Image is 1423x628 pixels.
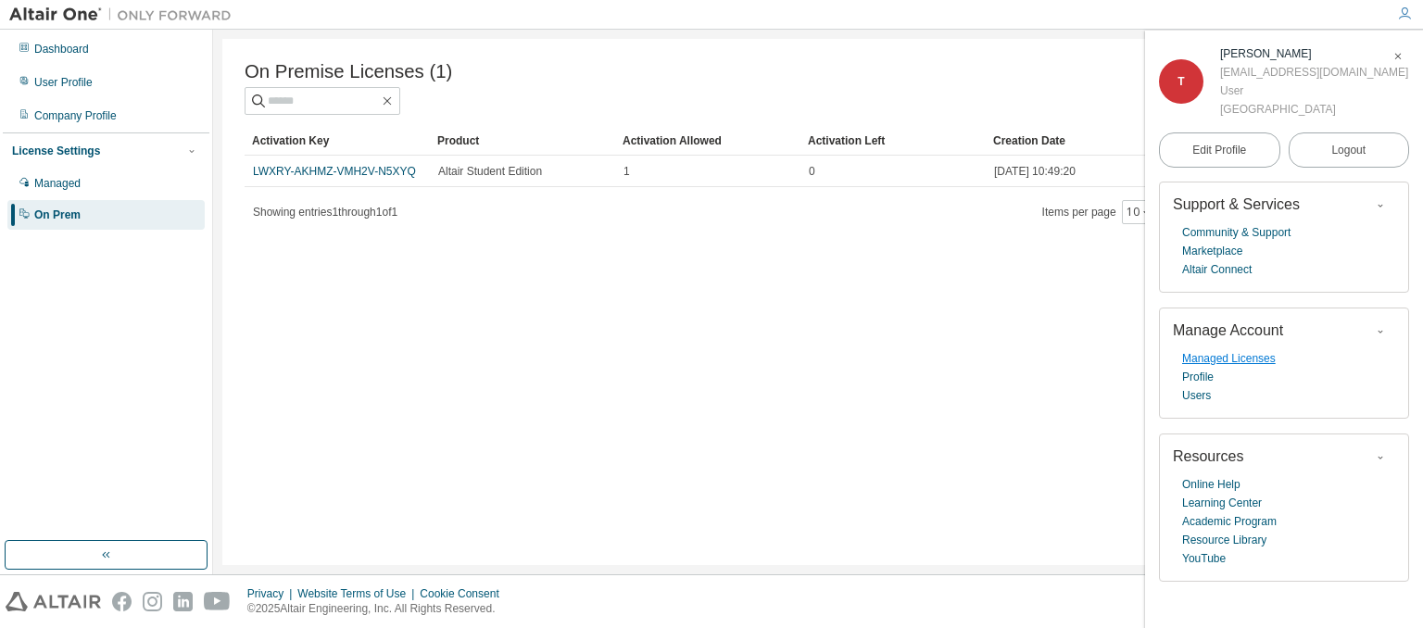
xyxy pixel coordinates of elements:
[1182,475,1240,494] a: Online Help
[1173,322,1283,338] span: Manage Account
[1182,349,1276,368] a: Managed Licenses
[1220,44,1408,63] div: Truls Rehnström
[34,176,81,191] div: Managed
[9,6,241,24] img: Altair One
[1127,205,1152,220] button: 10
[1192,143,1246,157] span: Edit Profile
[420,586,510,601] div: Cookie Consent
[253,206,397,219] span: Showing entries 1 through 1 of 1
[1177,75,1184,88] span: T
[112,592,132,611] img: facebook.svg
[1173,448,1243,464] span: Resources
[252,126,422,156] div: Activation Key
[34,42,89,57] div: Dashboard
[1220,63,1408,82] div: [EMAIL_ADDRESS][DOMAIN_NAME]
[297,586,420,601] div: Website Terms of Use
[1159,132,1280,168] a: Edit Profile
[1220,100,1408,119] div: [GEOGRAPHIC_DATA]
[12,144,100,158] div: License Settings
[1182,242,1242,260] a: Marketplace
[1042,200,1156,224] span: Items per page
[808,126,978,156] div: Activation Left
[34,207,81,222] div: On Prem
[1182,223,1291,242] a: Community & Support
[253,165,416,178] a: LWXRY-AKHMZ-VMH2V-N5XYQ
[1182,549,1226,568] a: YouTube
[623,126,793,156] div: Activation Allowed
[34,108,117,123] div: Company Profile
[438,164,542,179] span: Altair Student Edition
[993,126,1310,156] div: Creation Date
[809,164,815,179] span: 0
[204,592,231,611] img: youtube.svg
[143,592,162,611] img: instagram.svg
[1182,368,1214,386] a: Profile
[1182,512,1277,531] a: Academic Program
[1182,494,1262,512] a: Learning Center
[1331,141,1366,159] span: Logout
[994,164,1076,179] span: [DATE] 10:49:20
[1173,196,1300,212] span: Support & Services
[1220,82,1408,100] div: User
[1182,386,1211,405] a: Users
[437,126,608,156] div: Product
[1182,260,1252,279] a: Altair Connect
[247,586,297,601] div: Privacy
[247,601,510,617] p: © 2025 Altair Engineering, Inc. All Rights Reserved.
[1182,531,1266,549] a: Resource Library
[6,592,101,611] img: altair_logo.svg
[34,75,93,90] div: User Profile
[245,61,452,82] span: On Premise Licenses (1)
[173,592,193,611] img: linkedin.svg
[1289,132,1410,168] button: Logout
[623,164,630,179] span: 1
